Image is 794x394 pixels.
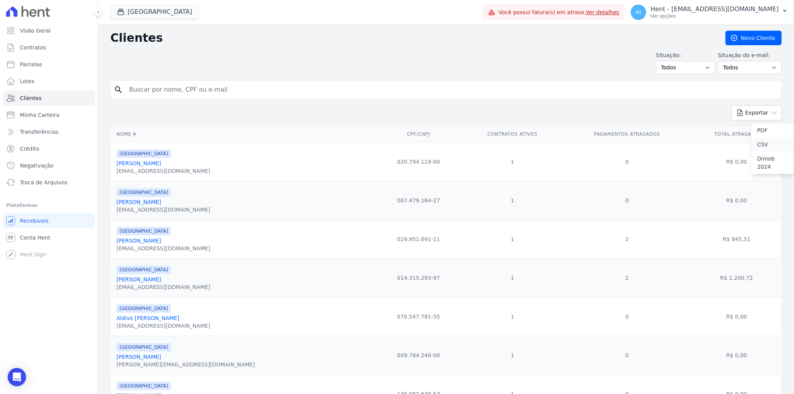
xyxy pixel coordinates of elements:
[116,343,171,351] span: [GEOGRAPHIC_DATA]
[3,57,95,72] a: Parcelas
[463,126,563,142] th: Contratos Ativos
[692,126,782,142] th: Total Atrasado
[116,160,161,166] a: [PERSON_NAME]
[463,142,563,181] td: 1
[8,368,26,386] div: Open Intercom Messenger
[116,322,210,330] div: [EMAIL_ADDRESS][DOMAIN_NAME]
[375,181,463,220] td: 087.479.164-27
[563,181,691,220] td: 0
[586,9,619,15] a: Ver detalhes
[116,206,210,213] div: [EMAIL_ADDRESS][DOMAIN_NAME]
[20,27,51,34] span: Visão Geral
[625,2,794,23] button: Hi Hent - [EMAIL_ADDRESS][DOMAIN_NAME] Ver opções
[563,297,691,336] td: 0
[463,297,563,336] td: 1
[463,258,563,297] td: 1
[563,126,691,142] th: Pagamentos Atrasados
[20,128,59,136] span: Transferências
[110,5,198,19] button: [GEOGRAPHIC_DATA]
[116,245,210,252] div: [EMAIL_ADDRESS][DOMAIN_NAME]
[20,234,50,241] span: Conta Hent
[116,382,171,390] span: [GEOGRAPHIC_DATA]
[563,220,691,258] td: 2
[463,181,563,220] td: 1
[692,142,782,181] td: R$ 0,00
[751,138,794,152] a: CSV
[3,141,95,156] a: Crédito
[116,149,171,158] span: [GEOGRAPHIC_DATA]
[3,40,95,55] a: Contratos
[20,94,41,102] span: Clientes
[563,258,691,297] td: 2
[116,188,171,197] span: [GEOGRAPHIC_DATA]
[3,107,95,123] a: Minha Carteira
[375,142,463,181] td: 020.794.119-00
[651,13,779,19] p: Ver opções
[692,220,782,258] td: R$ 845,51
[116,238,161,244] a: [PERSON_NAME]
[375,220,463,258] td: 029.951.691-11
[20,217,49,225] span: Recebíveis
[757,156,775,170] span: Dimob 2024
[116,276,161,282] a: [PERSON_NAME]
[125,82,778,97] input: Buscar por nome, CPF ou e-mail
[751,123,794,138] a: PDF
[20,61,42,68] span: Parcelas
[116,199,161,205] a: [PERSON_NAME]
[20,179,67,186] span: Troca de Arquivos
[718,51,782,59] label: Situação do e-mail:
[751,152,794,174] a: Dimob 2024
[692,258,782,297] td: R$ 1.200,72
[463,220,563,258] td: 1
[110,126,375,142] th: Nome
[6,201,92,210] div: Plataformas
[20,145,39,153] span: Crédito
[110,31,713,45] h2: Clientes
[20,162,54,169] span: Negativação
[116,304,171,313] span: [GEOGRAPHIC_DATA]
[636,10,641,15] span: Hi
[116,167,210,175] div: [EMAIL_ADDRESS][DOMAIN_NAME]
[20,77,34,85] span: Lotes
[3,158,95,173] a: Negativação
[3,175,95,190] a: Troca de Arquivos
[3,230,95,245] a: Conta Hent
[375,258,463,297] td: 014.315.293-97
[116,354,161,360] a: [PERSON_NAME]
[731,105,782,120] button: Exportar
[3,90,95,106] a: Clientes
[3,74,95,89] a: Lotes
[757,141,768,148] span: CSV
[692,336,782,374] td: R$ 0,00
[463,336,563,374] td: 1
[692,297,782,336] td: R$ 0,00
[375,336,463,374] td: 009.784.240-00
[3,213,95,228] a: Recebíveis
[656,51,715,59] label: Situação:
[116,315,179,321] a: Aldivo [PERSON_NAME]
[3,124,95,140] a: Transferências
[725,31,782,45] a: Novo Cliente
[3,23,95,38] a: Visão Geral
[563,336,691,374] td: 0
[116,283,210,291] div: [EMAIL_ADDRESS][DOMAIN_NAME]
[692,181,782,220] td: R$ 0,00
[499,8,619,16] span: Você possui fatura(s) em atraso.
[20,44,46,51] span: Contratos
[375,126,463,142] th: CPF/CNPJ
[114,85,123,94] i: search
[116,227,171,235] span: [GEOGRAPHIC_DATA]
[116,361,255,368] div: [PERSON_NAME][EMAIL_ADDRESS][DOMAIN_NAME]
[651,5,779,13] p: Hent - [EMAIL_ADDRESS][DOMAIN_NAME]
[563,142,691,181] td: 0
[375,297,463,336] td: 076.547.781-55
[116,266,171,274] span: [GEOGRAPHIC_DATA]
[757,127,768,133] span: PDF
[20,111,59,119] span: Minha Carteira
